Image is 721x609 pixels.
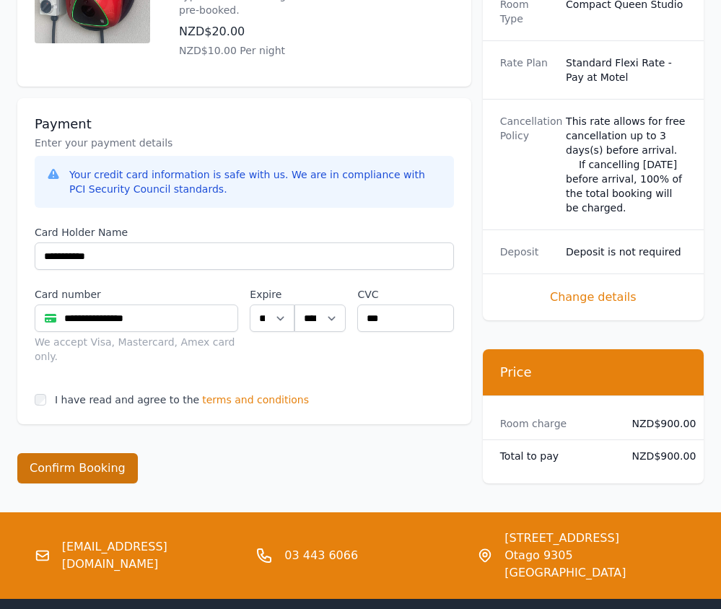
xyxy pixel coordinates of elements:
[500,449,621,463] dt: Total to pay
[500,245,554,259] dt: Deposit
[17,453,138,483] button: Confirm Booking
[357,287,453,302] label: CVC
[179,43,362,58] p: NZD$10.00 Per night
[294,287,346,302] label: .
[632,416,686,431] dd: NZD$900.00
[500,114,554,215] dt: Cancellation Policy
[284,547,358,564] a: 03 443 6066
[500,364,686,381] h3: Price
[566,56,686,84] dd: Standard Flexi Rate - Pay at Motel
[35,335,238,364] div: We accept Visa, Mastercard, Amex card only.
[202,393,309,407] span: terms and conditions
[504,530,686,547] span: [STREET_ADDRESS]
[62,538,245,573] a: [EMAIL_ADDRESS][DOMAIN_NAME]
[35,115,454,133] h3: Payment
[566,114,686,215] div: This rate allows for free cancellation up to 3 days(s) before arrival. If cancelling [DATE] befor...
[35,225,454,240] label: Card Holder Name
[250,287,294,302] label: Expire
[35,136,454,150] p: Enter your payment details
[69,167,442,196] div: Your credit card information is safe with us. We are in compliance with PCI Security Council stan...
[500,56,554,84] dt: Rate Plan
[500,289,686,306] span: Change details
[35,287,238,302] label: Card number
[179,23,362,40] p: NZD$20.00
[504,547,686,582] span: Otago 9305 [GEOGRAPHIC_DATA]
[55,394,199,406] label: I have read and agree to the
[632,449,686,463] dd: NZD$900.00
[566,245,686,259] dd: Deposit is not required
[500,416,621,431] dt: Room charge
